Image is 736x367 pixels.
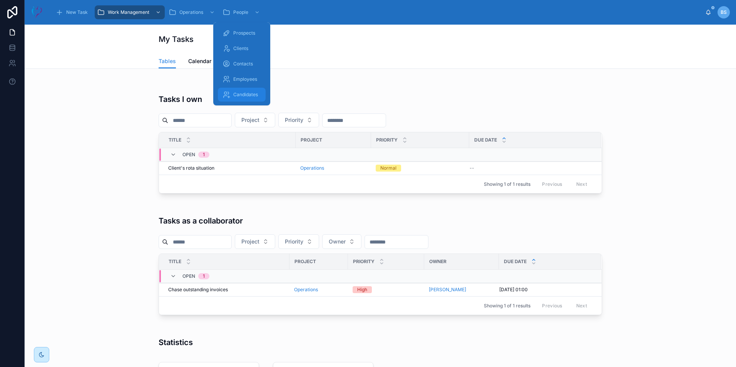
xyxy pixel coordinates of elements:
[233,9,248,15] span: People
[66,9,88,15] span: New Task
[188,54,211,70] a: Calendar
[31,6,43,18] img: App logo
[278,234,319,249] button: Select Button
[499,287,592,293] a: [DATE] 01:00
[220,5,264,19] a: People
[474,137,497,143] span: Due Date
[159,54,176,69] a: Tables
[233,61,253,67] span: Contacts
[166,5,219,19] a: Operations
[233,76,257,82] span: Employees
[169,137,181,143] span: Title
[380,165,396,172] div: Normal
[484,181,530,187] span: Showing 1 of 1 results
[233,30,255,36] span: Prospects
[233,92,258,98] span: Candidates
[235,113,275,127] button: Select Button
[168,287,285,293] a: Chase outstanding invoices
[357,286,367,293] div: High
[159,57,176,65] span: Tables
[429,287,494,293] a: [PERSON_NAME]
[203,273,205,279] div: 1
[300,165,324,171] a: Operations
[218,42,266,55] a: Clients
[470,165,474,171] span: --
[218,57,266,71] a: Contacts
[169,259,181,265] span: Title
[218,88,266,102] a: Candidates
[188,57,211,65] span: Calendar
[182,273,195,279] span: Open
[301,137,322,143] span: Project
[429,287,466,293] a: [PERSON_NAME]
[329,238,346,245] span: Owner
[322,234,361,249] button: Select Button
[159,93,202,105] h3: Tasks I own
[95,5,165,19] a: Work Management
[376,137,398,143] span: Priority
[233,45,248,52] span: Clients
[179,9,203,15] span: Operations
[285,238,303,245] span: Priority
[376,165,465,172] a: Normal
[504,259,527,265] span: Due Date
[203,152,205,158] div: 1
[294,287,343,293] a: Operations
[429,259,447,265] span: Owner
[353,259,375,265] span: Priority
[484,303,530,309] span: Showing 1 of 1 results
[300,165,366,171] a: Operations
[159,337,602,348] h3: Statistics
[294,259,316,265] span: Project
[182,152,195,158] span: Open
[168,165,214,171] span: Client's rota situation
[159,215,243,227] h3: Tasks as a collaborator
[108,9,149,15] span: Work Management
[241,238,259,245] span: Project
[235,234,275,249] button: Select Button
[218,72,266,86] a: Employees
[49,4,705,21] div: scrollable content
[241,116,259,124] span: Project
[285,116,303,124] span: Priority
[470,165,592,171] a: --
[159,34,194,45] h1: My Tasks
[499,287,528,293] span: [DATE] 01:00
[168,287,228,293] span: Chase outstanding invoices
[353,286,420,293] a: High
[53,5,93,19] a: New Task
[168,165,291,171] a: Client's rota situation
[294,287,318,293] a: Operations
[721,9,727,15] span: BS
[218,26,266,40] a: Prospects
[278,113,319,127] button: Select Button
